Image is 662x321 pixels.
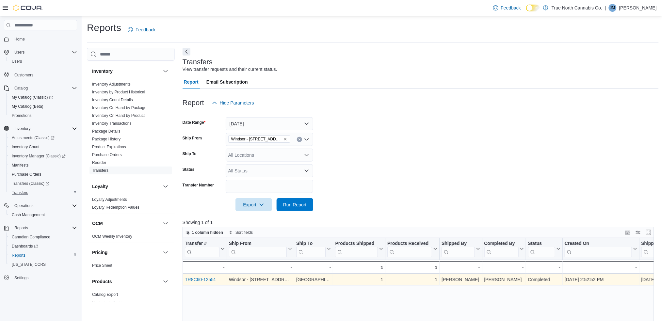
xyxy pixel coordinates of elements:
a: Feedback [125,23,158,36]
span: Email Subscription [206,75,248,88]
div: 1 [335,264,383,271]
button: Created On [565,241,637,257]
span: Dashboards [12,244,38,249]
button: Inventory [1,124,80,133]
a: Adjustments (Classic) [9,134,57,142]
button: Open list of options [304,152,309,158]
a: Inventory by Product Historical [92,90,145,94]
a: Home [12,35,27,43]
span: Export [239,198,268,211]
button: Clear input [297,137,302,142]
span: Users [12,59,22,64]
button: Loyalty [92,183,160,190]
button: Purchase Orders [7,170,80,179]
a: Inventory Adjustments [92,82,131,87]
div: Products Shipped [335,241,378,247]
button: Users [1,48,80,57]
div: Transfer # [185,241,219,247]
button: Loyalty [162,183,170,190]
p: [PERSON_NAME] [619,4,657,12]
button: Run Report [277,198,313,211]
span: Run Report [283,201,307,208]
span: Product Expirations [92,144,126,150]
span: Reports [12,253,25,258]
button: Shipped By [442,241,480,257]
span: Inventory by Product Historical [92,89,145,95]
button: Open list of options [304,168,309,173]
div: - [229,264,292,271]
h3: OCM [92,220,103,227]
h3: Report [183,99,204,107]
a: Customers [12,71,36,79]
p: | [605,4,606,12]
a: Inventory Manager (Classic) [9,152,68,160]
span: Sort fields [235,230,253,235]
div: Ship From [229,241,287,247]
a: Package History [92,137,121,141]
span: Transfers (Classic) [9,180,77,187]
span: Promotions [9,112,77,120]
span: Adjustments (Classic) [12,135,55,140]
div: OCM [87,233,175,243]
div: - [565,264,637,271]
div: Status [528,241,555,257]
span: Inventory Count Details [92,97,133,103]
span: Transfers [92,168,108,173]
span: Users [14,50,24,55]
a: Transfers [9,189,31,197]
span: Transfers [9,189,77,197]
button: 1 column hidden [183,229,226,236]
a: My Catalog (Classic) [9,93,56,101]
span: Price Sheet [92,263,112,268]
div: Products [87,291,175,309]
button: [US_STATE] CCRS [7,260,80,269]
div: Ship To [296,241,326,257]
label: Ship From [183,136,202,141]
nav: Complex example [4,32,77,299]
span: Windsor - 1368 Ottawa st [228,136,290,143]
button: Products Shipped [335,241,383,257]
a: Inventory On Hand by Package [92,105,147,110]
span: 1 column hidden [192,230,223,235]
a: TR8C60-12551 [185,277,216,282]
div: Completed [528,276,560,283]
button: Transfers [7,188,80,197]
button: Operations [12,202,36,210]
a: [US_STATE] CCRS [9,261,48,268]
span: Purchase Orders [92,152,122,157]
span: My Catalog (Classic) [12,95,53,100]
span: Package History [92,136,121,142]
a: Inventory Count [9,143,42,151]
button: Ship To [296,241,331,257]
span: Inventory Manager (Classic) [9,152,77,160]
a: My Catalog (Beta) [9,103,46,110]
div: Loyalty [87,196,175,214]
label: Transfer Number [183,183,214,188]
span: My Catalog (Beta) [12,104,43,109]
span: JM [610,4,615,12]
span: Purchase Orders [12,172,41,177]
span: Report [184,75,199,88]
a: Settings [12,274,31,282]
span: Catalog [12,84,77,92]
button: Settings [1,273,80,282]
button: Customers [1,70,80,79]
button: Reports [12,224,31,232]
button: Hide Parameters [209,96,257,109]
span: Cash Management [9,211,77,219]
h3: Products [92,278,112,285]
div: - [185,264,225,271]
button: Remove Windsor - 1368 Ottawa st from selection in this group [283,137,287,141]
span: Inventory Count [9,143,77,151]
a: Reorder [92,160,106,165]
span: Loyalty Redemption Values [92,205,139,210]
button: Promotions [7,111,80,120]
span: Package Details [92,129,121,134]
div: 1 [335,276,383,283]
span: OCM Weekly Inventory [92,234,132,239]
div: Ship To [296,241,326,247]
span: Customers [12,71,77,79]
button: Inventory [162,67,170,75]
button: [DATE] [226,117,313,130]
a: Reports [9,251,28,259]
